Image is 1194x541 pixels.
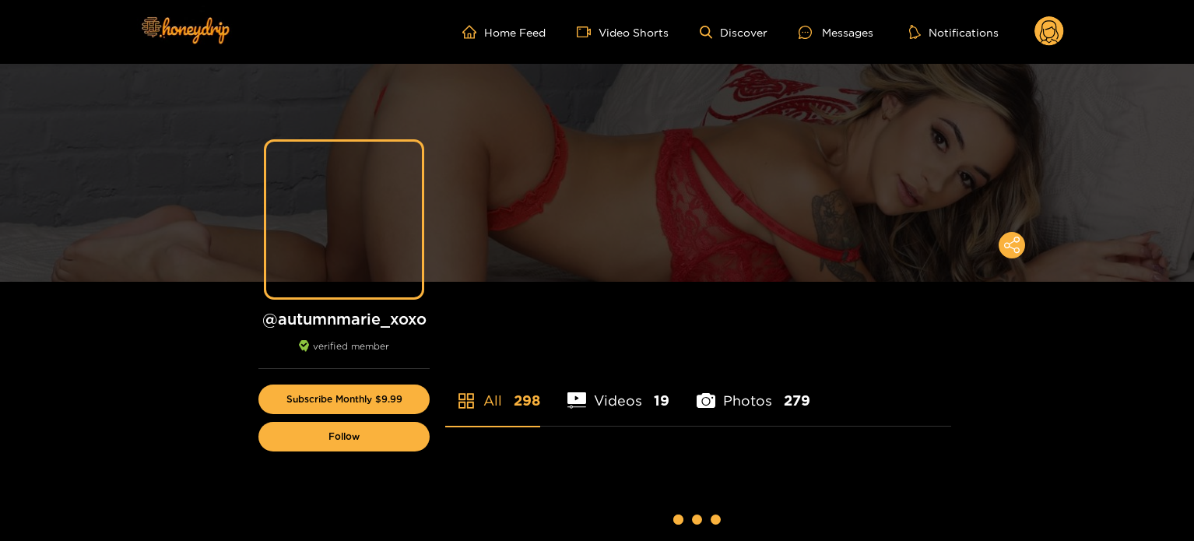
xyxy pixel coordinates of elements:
[258,340,430,369] div: verified member
[654,391,669,410] span: 19
[697,356,810,426] li: Photos
[328,431,360,442] span: Follow
[577,25,599,39] span: video-camera
[258,309,430,328] h1: @ autumnmarie_xoxo
[567,356,669,426] li: Videos
[462,25,546,39] a: Home Feed
[457,392,476,410] span: appstore
[700,26,767,39] a: Discover
[904,24,1003,40] button: Notifications
[462,25,484,39] span: home
[514,391,540,410] span: 298
[577,25,669,39] a: Video Shorts
[784,391,810,410] span: 279
[445,356,540,426] li: All
[258,385,430,414] button: Subscribe Monthly $9.99
[799,23,873,41] div: Messages
[258,422,430,451] button: Follow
